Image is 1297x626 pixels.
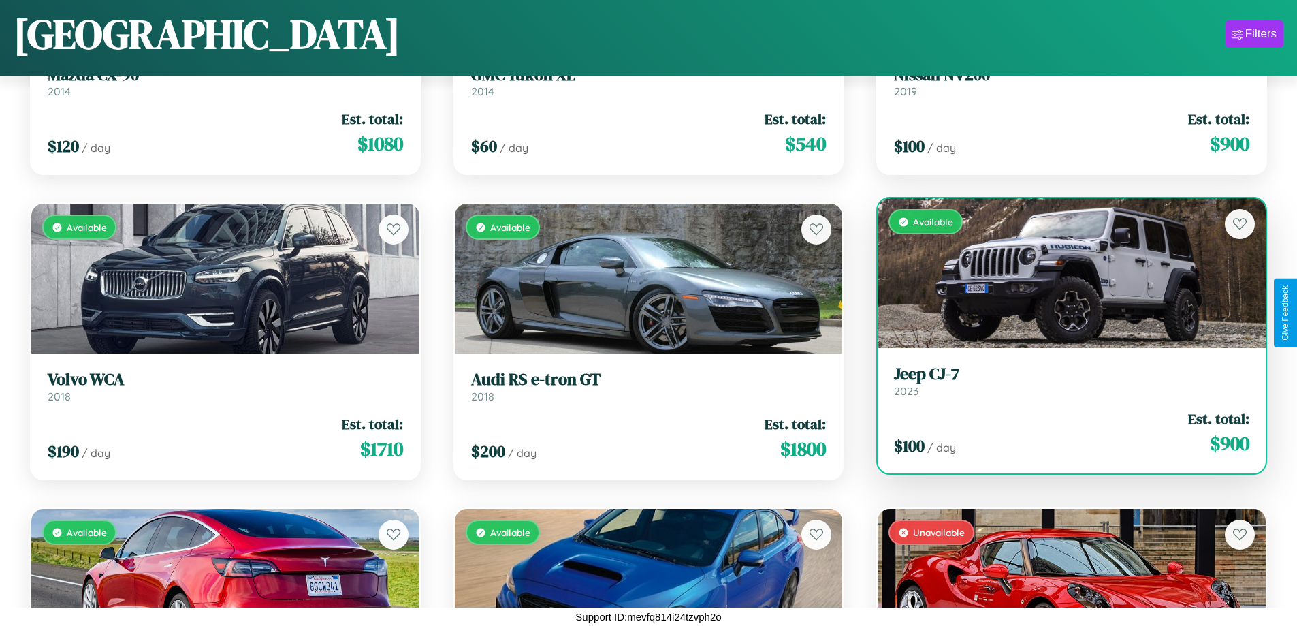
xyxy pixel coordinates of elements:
[913,527,965,538] span: Unavailable
[48,440,79,463] span: $ 190
[894,435,925,457] span: $ 100
[471,440,505,463] span: $ 200
[894,384,918,398] span: 2023
[471,135,497,157] span: $ 60
[780,435,826,463] span: $ 1800
[765,109,826,129] span: Est. total:
[471,390,494,403] span: 2018
[894,135,925,157] span: $ 100
[1245,27,1277,41] div: Filters
[67,221,107,233] span: Available
[500,141,528,155] span: / day
[357,130,403,157] span: $ 1080
[82,446,110,460] span: / day
[1188,409,1249,428] span: Est. total:
[490,527,530,538] span: Available
[927,141,956,155] span: / day
[48,370,403,390] h3: Volvo WCA
[471,370,827,390] h3: Audi RS e-tron GT
[508,446,537,460] span: / day
[1210,130,1249,157] span: $ 900
[927,441,956,454] span: / day
[894,65,1249,99] a: Nissan NV2002019
[67,527,107,538] span: Available
[342,109,403,129] span: Est. total:
[14,6,400,62] h1: [GEOGRAPHIC_DATA]
[894,364,1249,398] a: Jeep CJ-72023
[360,435,403,463] span: $ 1710
[894,364,1249,384] h3: Jeep CJ-7
[48,135,79,157] span: $ 120
[471,370,827,403] a: Audi RS e-tron GT2018
[1210,430,1249,457] span: $ 900
[471,65,827,99] a: GMC Yukon XL2014
[1188,109,1249,129] span: Est. total:
[1226,20,1283,48] button: Filters
[785,130,826,157] span: $ 540
[894,84,917,98] span: 2019
[913,216,953,228] span: Available
[48,390,71,403] span: 2018
[490,221,530,233] span: Available
[342,414,403,434] span: Est. total:
[82,141,110,155] span: / day
[48,65,403,99] a: Mazda CX-902014
[48,84,71,98] span: 2014
[1281,285,1290,341] div: Give Feedback
[765,414,826,434] span: Est. total:
[575,608,721,626] p: Support ID: mevfq814i24tzvph2o
[48,370,403,403] a: Volvo WCA2018
[471,84,494,98] span: 2014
